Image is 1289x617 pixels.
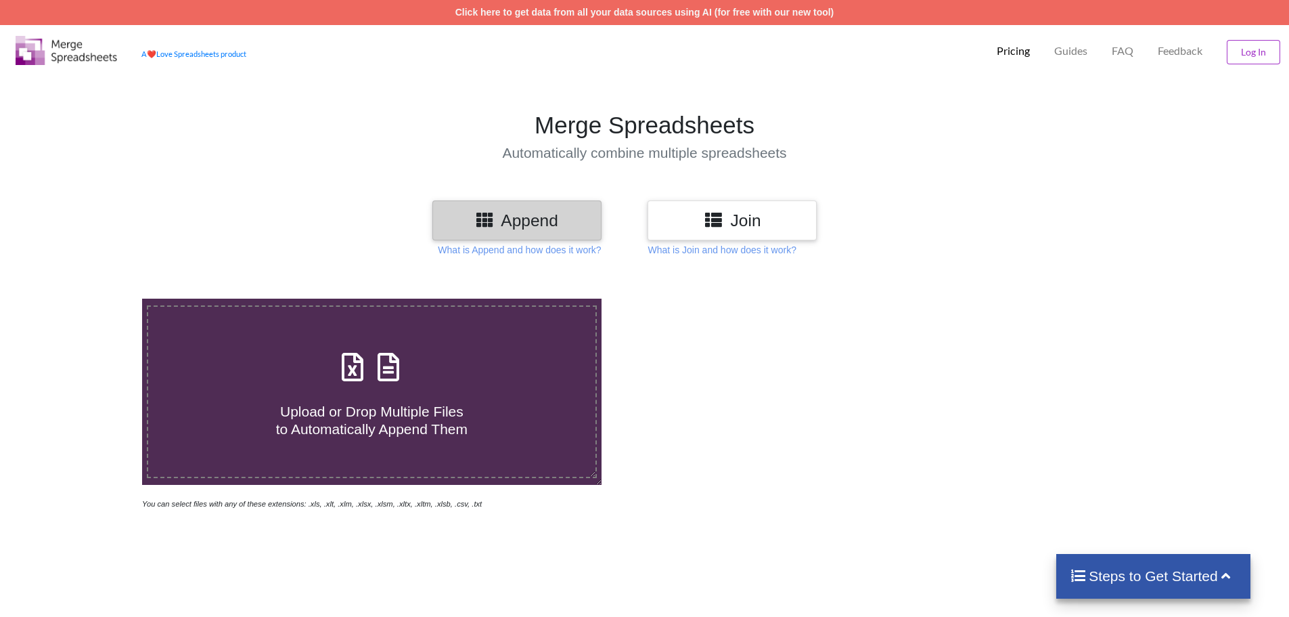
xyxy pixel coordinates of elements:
[658,211,807,230] h3: Join
[997,44,1030,58] p: Pricing
[1227,40,1280,64] button: Log In
[141,49,246,58] a: AheartLove Spreadsheets product
[276,404,468,436] span: Upload or Drop Multiple Files to Automatically Append Them
[16,36,117,65] img: Logo.png
[147,49,156,58] span: heart
[648,243,796,257] p: What is Join and how does it work?
[1070,568,1237,584] h4: Steps to Get Started
[1112,44,1133,58] p: FAQ
[438,243,601,257] p: What is Append and how does it work?
[1054,44,1087,58] p: Guides
[142,500,482,508] i: You can select files with any of these extensions: .xls, .xlt, .xlm, .xlsx, .xlsm, .xltx, .xltm, ...
[455,7,834,18] a: Click here to get data from all your data sources using AI (for free with our new tool)
[1158,45,1202,56] span: Feedback
[443,211,591,230] h3: Append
